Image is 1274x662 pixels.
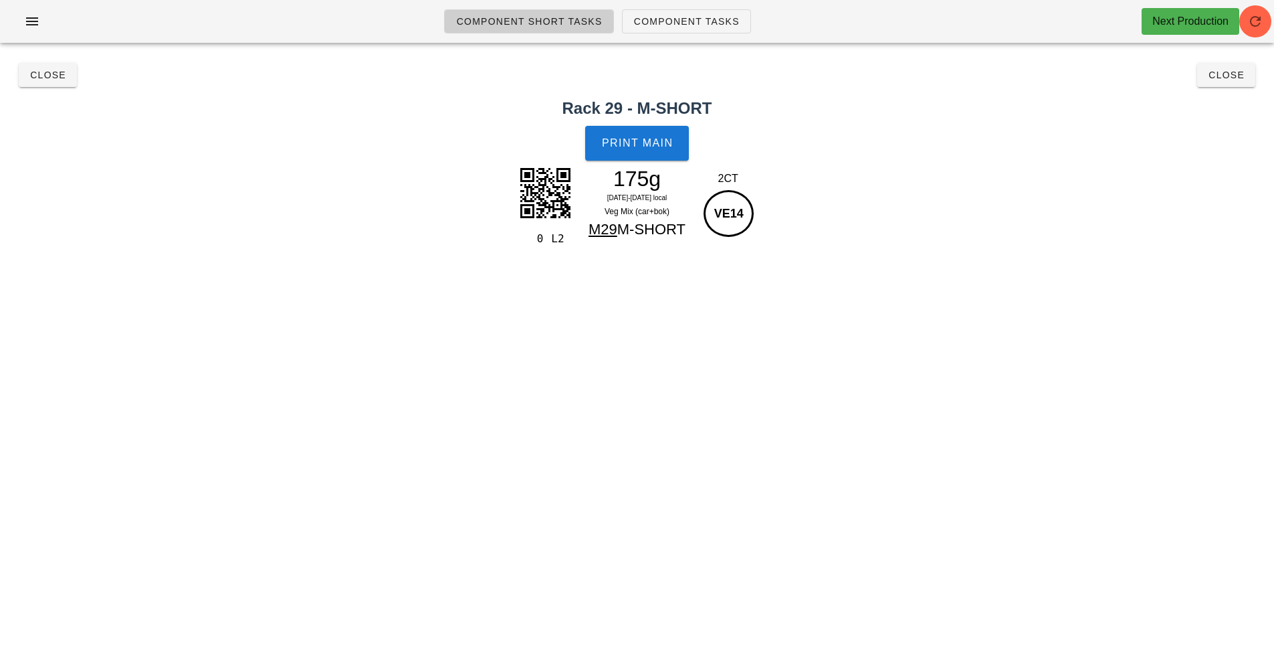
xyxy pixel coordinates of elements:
[1197,63,1255,87] button: Close
[546,230,573,248] div: L2
[585,126,688,161] button: Print Main
[512,159,578,226] img: kjY5gVe4hZBNiQ54hSP02IQRtYGNCXiClFALwtUkSAROSBG5qmQmZQjbp14QkgZtaZkKmkE36NSFJ4KaWmZApZJN+TUgSuKll...
[8,96,1266,120] h2: Rack 29 - M-SHORT
[1208,70,1245,80] span: Close
[704,190,754,237] div: VE14
[633,16,740,27] span: Component Tasks
[29,70,66,80] span: Close
[444,9,613,33] a: Component Short Tasks
[617,221,685,238] span: M-SHORT
[601,137,673,149] span: Print Main
[19,63,77,87] button: Close
[589,221,617,238] span: M29
[622,9,751,33] a: Component Tasks
[607,194,667,201] span: [DATE]-[DATE] local
[700,171,756,187] div: 2CT
[1152,13,1229,29] div: Next Production
[579,205,696,218] div: Veg Mix (car+bok)
[455,16,602,27] span: Component Short Tasks
[579,169,696,189] div: 175g
[518,230,546,248] div: 0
